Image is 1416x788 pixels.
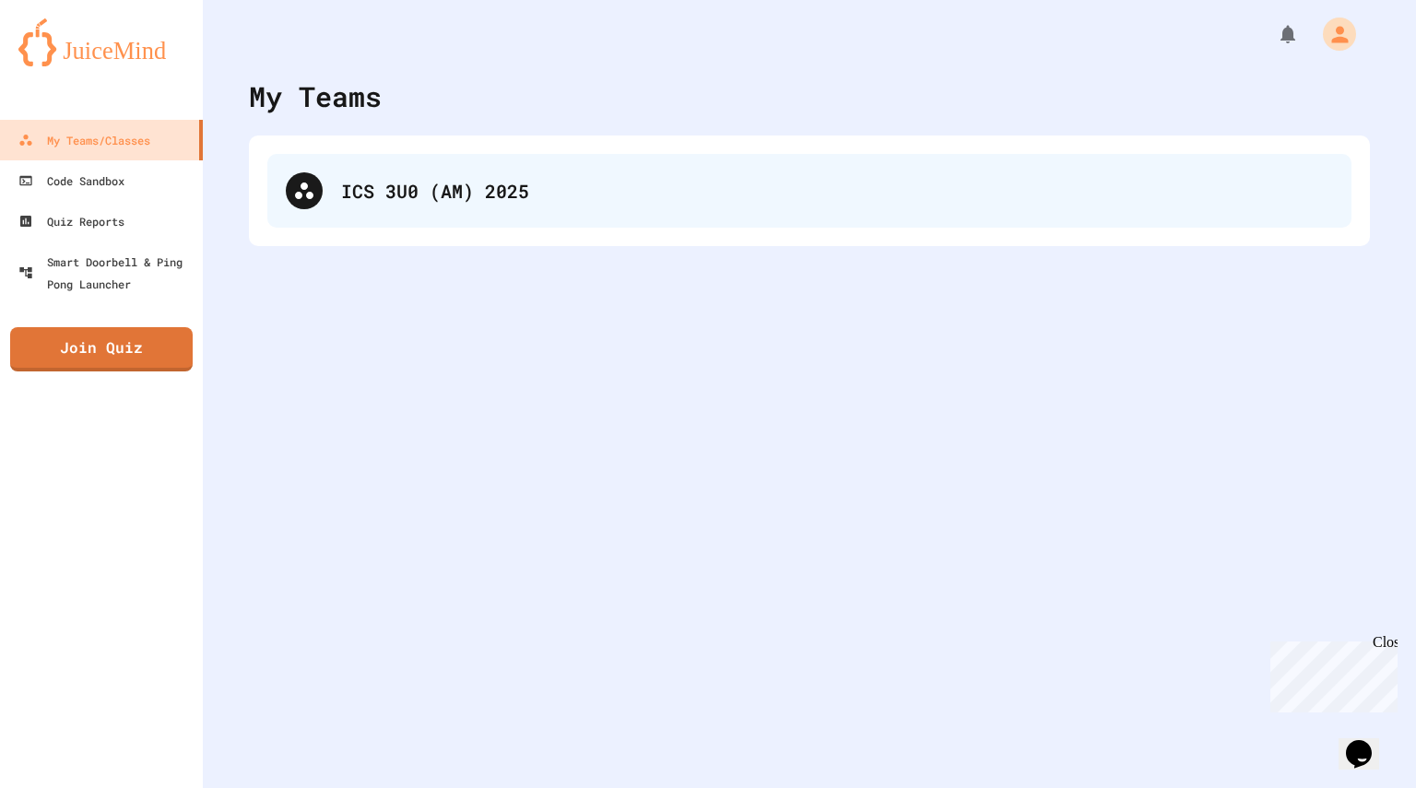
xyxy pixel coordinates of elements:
[267,154,1351,228] div: ICS 3U0 (AM) 2025
[1243,18,1304,50] div: My Notifications
[1339,714,1398,770] iframe: chat widget
[10,327,193,371] a: Join Quiz
[7,7,127,117] div: Chat with us now!Close
[18,129,150,151] div: My Teams/Classes
[341,177,1333,205] div: ICS 3U0 (AM) 2025
[18,18,184,66] img: logo-orange.svg
[18,210,124,232] div: Quiz Reports
[18,251,195,295] div: Smart Doorbell & Ping Pong Launcher
[1263,634,1398,712] iframe: chat widget
[18,170,124,192] div: Code Sandbox
[1304,13,1361,55] div: My Account
[249,76,382,117] div: My Teams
